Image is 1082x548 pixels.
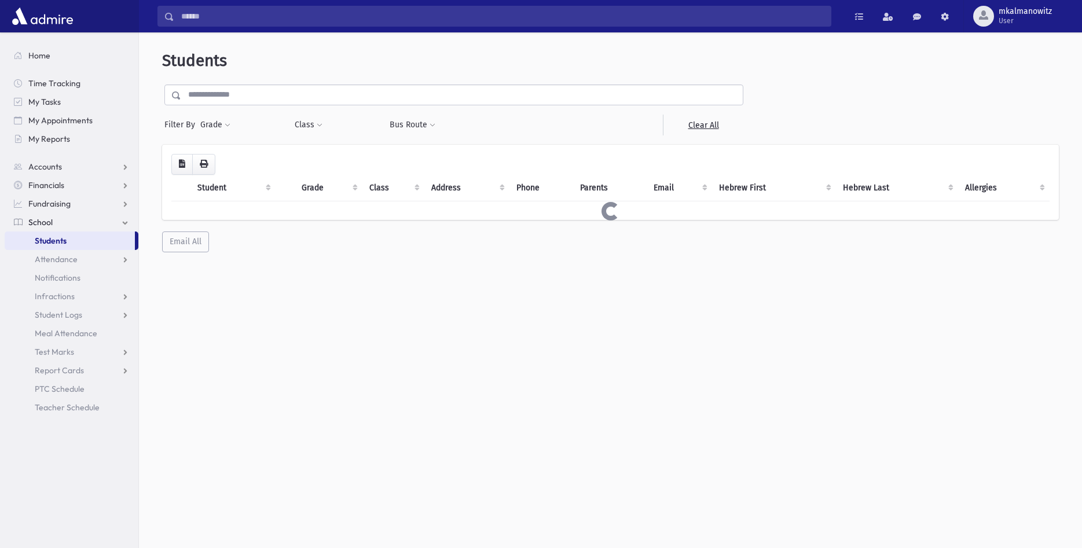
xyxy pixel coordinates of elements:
a: Accounts [5,157,138,176]
button: Grade [200,115,231,135]
a: Students [5,231,135,250]
span: Student Logs [35,310,82,320]
th: Grade [295,175,362,201]
a: My Tasks [5,93,138,111]
span: Infractions [35,291,75,301]
button: Email All [162,231,209,252]
a: Attendance [5,250,138,269]
a: Financials [5,176,138,194]
span: Filter By [164,119,200,131]
span: Financials [28,180,64,190]
button: Bus Route [389,115,436,135]
th: Allergies [958,175,1050,201]
th: Hebrew First [712,175,836,201]
span: Report Cards [35,365,84,376]
span: Teacher Schedule [35,402,100,413]
span: Meal Attendance [35,328,97,339]
a: My Appointments [5,111,138,130]
span: User [999,16,1052,25]
a: Report Cards [5,361,138,380]
span: Students [35,236,67,246]
a: Infractions [5,287,138,306]
span: Notifications [35,273,80,283]
a: Meal Attendance [5,324,138,343]
th: Parents [573,175,647,201]
span: Home [28,50,50,61]
span: My Tasks [28,97,61,107]
span: My Reports [28,134,70,144]
a: Home [5,46,138,65]
a: Fundraising [5,194,138,213]
a: My Reports [5,130,138,148]
th: Phone [509,175,573,201]
a: Test Marks [5,343,138,361]
button: CSV [171,154,193,175]
span: Fundraising [28,198,71,209]
span: Test Marks [35,347,74,357]
a: Clear All [663,115,743,135]
input: Search [174,6,831,27]
th: Hebrew Last [836,175,958,201]
th: Email [647,175,712,201]
span: Time Tracking [28,78,80,89]
a: Student Logs [5,306,138,324]
img: AdmirePro [9,5,76,28]
span: Students [162,51,227,70]
span: PTC Schedule [35,384,85,394]
th: Student [190,175,276,201]
a: Teacher Schedule [5,398,138,417]
button: Print [192,154,215,175]
a: PTC Schedule [5,380,138,398]
button: Class [294,115,323,135]
th: Class [362,175,424,201]
a: Notifications [5,269,138,287]
span: My Appointments [28,115,93,126]
span: Accounts [28,161,62,172]
span: mkalmanowitz [999,7,1052,16]
a: School [5,213,138,231]
span: School [28,217,53,227]
span: Attendance [35,254,78,264]
a: Time Tracking [5,74,138,93]
th: Address [424,175,509,201]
